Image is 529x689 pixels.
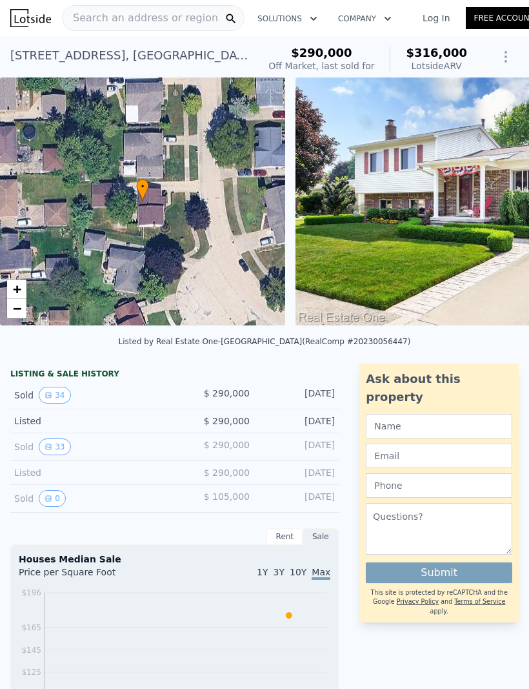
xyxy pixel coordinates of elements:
[204,416,250,426] span: $ 290,000
[328,7,402,30] button: Company
[13,300,21,316] span: −
[39,438,70,455] button: View historical data
[260,415,335,427] div: [DATE]
[14,438,165,455] div: Sold
[407,12,465,25] a: Log In
[14,490,165,507] div: Sold
[19,566,175,586] div: Price per Square Foot
[39,490,66,507] button: View historical data
[14,387,165,404] div: Sold
[204,468,250,478] span: $ 290,000
[366,588,512,616] div: This site is protected by reCAPTCHA and the Google and apply.
[63,10,218,26] span: Search an address or region
[366,414,512,438] input: Name
[257,567,268,577] span: 1Y
[19,553,330,566] div: Houses Median Sale
[204,440,250,450] span: $ 290,000
[303,528,339,545] div: Sale
[136,181,149,192] span: •
[136,179,149,201] div: •
[290,567,306,577] span: 10Y
[266,528,303,545] div: Rent
[366,562,512,583] button: Submit
[21,623,41,632] tspan: $165
[366,370,512,406] div: Ask about this property
[13,281,21,297] span: +
[493,44,519,70] button: Show Options
[21,668,41,677] tspan: $125
[454,598,505,605] a: Terms of Service
[21,646,41,655] tspan: $145
[260,438,335,455] div: [DATE]
[366,473,512,498] input: Phone
[7,280,26,299] a: Zoom in
[366,444,512,468] input: Email
[260,466,335,479] div: [DATE]
[312,567,330,580] span: Max
[406,59,467,72] div: Lotside ARV
[291,46,352,59] span: $290,000
[14,415,165,427] div: Listed
[274,567,284,577] span: 3Y
[7,299,26,318] a: Zoom out
[406,46,467,59] span: $316,000
[204,388,250,398] span: $ 290,000
[260,490,335,507] div: [DATE]
[204,491,250,502] span: $ 105,000
[14,466,165,479] div: Listed
[247,7,328,30] button: Solutions
[268,59,374,72] div: Off Market, last sold for
[119,337,411,346] div: Listed by Real Estate One-[GEOGRAPHIC_DATA] (RealComp #20230056447)
[397,598,439,605] a: Privacy Policy
[21,588,41,597] tspan: $196
[10,46,248,65] div: [STREET_ADDRESS] , [GEOGRAPHIC_DATA] , MI 48038
[39,387,70,404] button: View historical data
[260,387,335,404] div: [DATE]
[10,369,339,382] div: LISTING & SALE HISTORY
[10,9,51,27] img: Lotside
